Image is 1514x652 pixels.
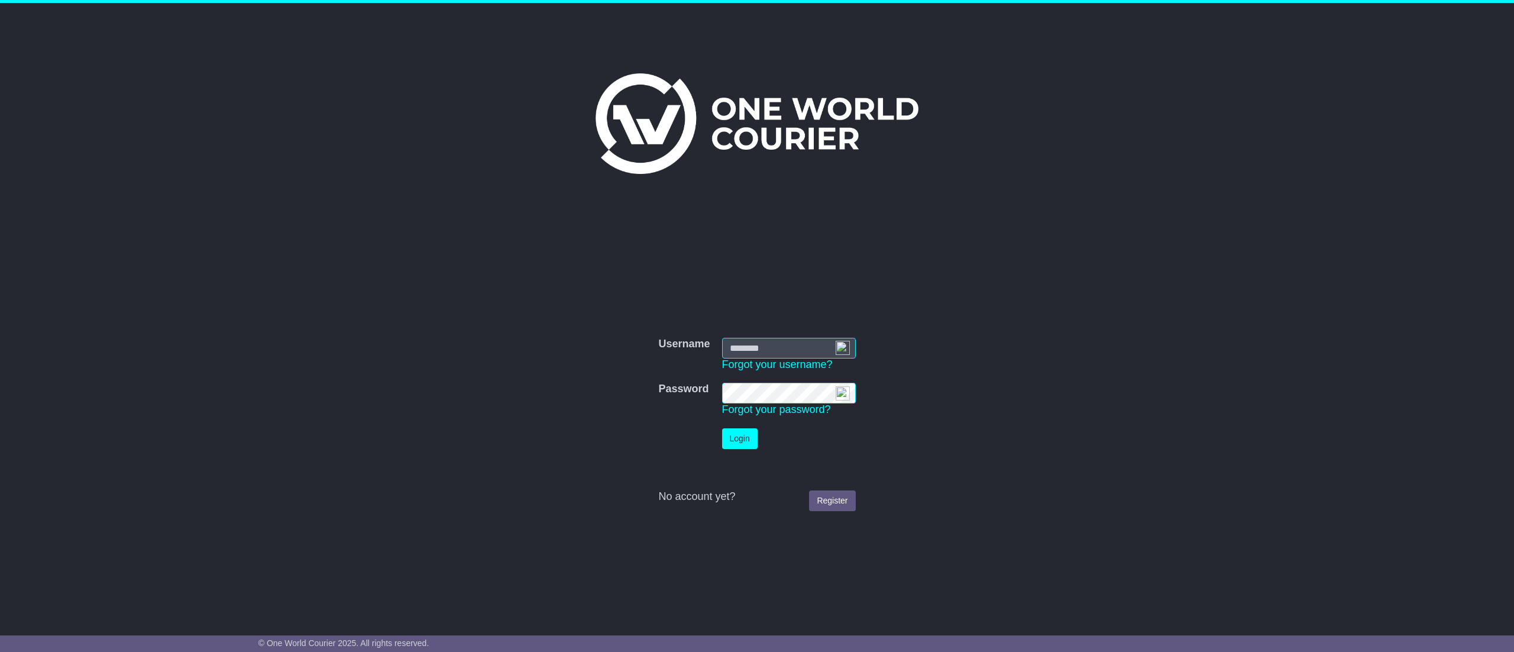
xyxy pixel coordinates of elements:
[722,428,758,449] button: Login
[658,383,709,396] label: Password
[836,386,850,401] img: npw-badge-icon-locked.svg
[658,338,710,351] label: Username
[722,404,831,415] a: Forgot your password?
[809,490,855,511] a: Register
[658,490,855,503] div: No account yet?
[596,73,918,174] img: One World
[722,359,833,370] a: Forgot your username?
[836,341,850,355] img: npw-badge-icon-locked.svg
[258,638,429,648] span: © One World Courier 2025. All rights reserved.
